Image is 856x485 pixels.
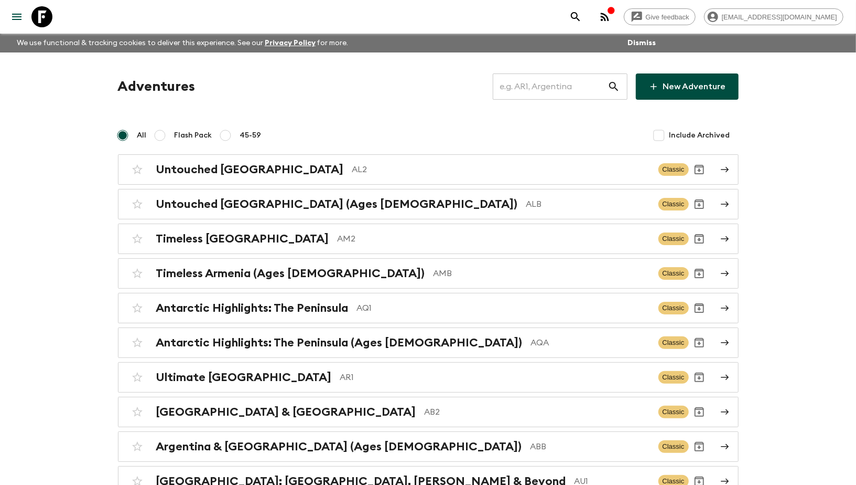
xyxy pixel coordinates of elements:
button: Archive [689,332,710,353]
p: AQ1 [357,302,650,314]
h2: Timeless Armenia (Ages [DEMOGRAPHIC_DATA]) [156,267,425,280]
h1: Adventures [118,76,196,97]
p: ABB [530,440,650,453]
a: Antarctic Highlights: The Peninsula (Ages [DEMOGRAPHIC_DATA])AQAClassicArchive [118,328,739,358]
p: AMB [434,267,650,280]
button: Archive [689,402,710,423]
button: search adventures [565,6,586,27]
button: Archive [689,159,710,180]
p: AM2 [338,233,650,245]
a: Privacy Policy [265,39,316,47]
a: Untouched [GEOGRAPHIC_DATA]AL2ClassicArchive [118,154,739,185]
span: Classic [658,406,689,418]
span: Classic [658,302,689,314]
span: Classic [658,336,689,349]
a: Ultimate [GEOGRAPHIC_DATA]AR1ClassicArchive [118,362,739,393]
span: 45-59 [240,130,262,141]
span: Classic [658,198,689,210]
p: ALB [526,198,650,210]
span: Include Archived [669,130,730,141]
span: Classic [658,163,689,176]
button: Archive [689,367,710,388]
button: Archive [689,194,710,215]
div: [EMAIL_ADDRESS][DOMAIN_NAME] [704,8,843,25]
span: All [137,130,147,141]
span: Classic [658,440,689,453]
button: Dismiss [625,36,658,50]
button: Archive [689,228,710,249]
p: AL2 [352,163,650,176]
p: AR1 [340,371,650,384]
h2: Untouched [GEOGRAPHIC_DATA] (Ages [DEMOGRAPHIC_DATA]) [156,197,518,211]
span: Classic [658,371,689,384]
button: menu [6,6,27,27]
span: Give feedback [640,13,695,21]
button: Archive [689,263,710,284]
p: AB2 [425,406,650,418]
a: [GEOGRAPHIC_DATA] & [GEOGRAPHIC_DATA]AB2ClassicArchive [118,397,739,427]
a: Argentina & [GEOGRAPHIC_DATA] (Ages [DEMOGRAPHIC_DATA])ABBClassicArchive [118,431,739,462]
a: Give feedback [624,8,696,25]
a: Untouched [GEOGRAPHIC_DATA] (Ages [DEMOGRAPHIC_DATA])ALBClassicArchive [118,189,739,219]
h2: Timeless [GEOGRAPHIC_DATA] [156,232,329,246]
h2: Antarctic Highlights: The Peninsula [156,301,349,315]
span: Flash Pack [175,130,212,141]
h2: Ultimate [GEOGRAPHIC_DATA] [156,371,332,384]
button: Archive [689,436,710,457]
a: New Adventure [636,73,739,100]
a: Timeless Armenia (Ages [DEMOGRAPHIC_DATA])AMBClassicArchive [118,258,739,289]
a: Timeless [GEOGRAPHIC_DATA]AM2ClassicArchive [118,224,739,254]
p: We use functional & tracking cookies to deliver this experience. See our for more. [13,34,353,52]
h2: Argentina & [GEOGRAPHIC_DATA] (Ages [DEMOGRAPHIC_DATA]) [156,440,522,454]
h2: Untouched [GEOGRAPHIC_DATA] [156,163,344,176]
span: Classic [658,233,689,245]
p: AQA [531,336,650,349]
h2: [GEOGRAPHIC_DATA] & [GEOGRAPHIC_DATA] [156,405,416,419]
span: Classic [658,267,689,280]
button: Archive [689,298,710,319]
input: e.g. AR1, Argentina [493,72,608,101]
span: [EMAIL_ADDRESS][DOMAIN_NAME] [716,13,843,21]
h2: Antarctic Highlights: The Peninsula (Ages [DEMOGRAPHIC_DATA]) [156,336,523,350]
a: Antarctic Highlights: The PeninsulaAQ1ClassicArchive [118,293,739,323]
